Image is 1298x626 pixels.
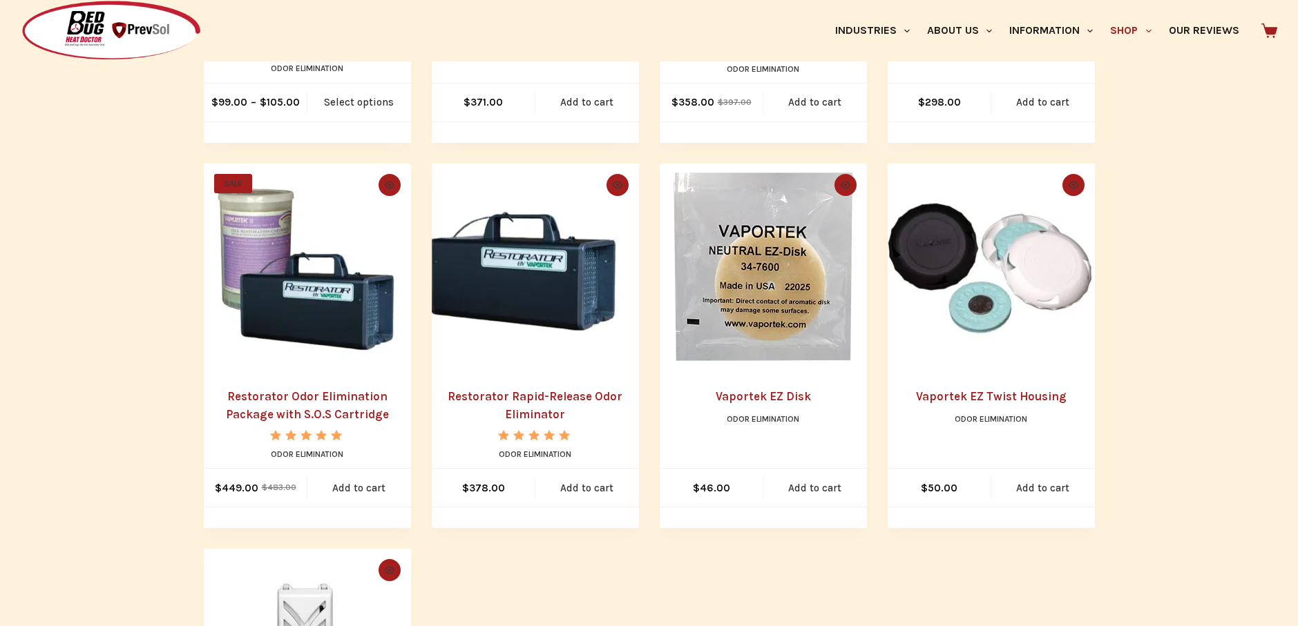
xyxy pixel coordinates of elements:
a: Odor Elimination [271,63,343,73]
span: $ [918,96,925,108]
bdi: 50.00 [921,482,957,494]
span: $ [211,96,218,108]
bdi: 397.00 [718,97,752,107]
a: Add to cart: “Vaportek EZ Disk” [763,469,867,507]
a: Vaportek EZ Disk [716,389,811,403]
a: Add to cart: “Restorator Rapid-Release Odor Eliminator” [535,469,639,507]
picture: EZ-Disk-White1 [660,164,867,371]
span: SALE [214,174,252,193]
button: Open LiveChat chat widget [11,6,53,47]
bdi: 105.00 [260,96,300,108]
div: Rated 5.00 out of 5 [498,430,572,440]
bdi: 378.00 [462,482,505,494]
bdi: 483.00 [262,482,296,492]
span: – [204,84,307,121]
span: $ [693,482,700,494]
img: Vaportek EZ Disk [660,164,867,371]
button: Quick view toggle [607,174,629,196]
a: Add to cart: “Optimum 4000 Odor Elimination Package with Neutral Cartridge” [763,84,867,121]
a: Add to cart: “Optimum 4000 Odor Eliminator” [991,84,1095,121]
span: $ [718,97,723,107]
a: Odor Elimination [727,64,799,74]
a: Odor Elimination [271,449,343,459]
span: Rated out of 5 [270,430,344,472]
bdi: 298.00 [918,96,961,108]
span: $ [262,482,267,492]
button: Quick view toggle [379,174,401,196]
a: Odor Elimination [955,414,1027,424]
span: $ [462,482,469,494]
bdi: 371.00 [464,96,503,108]
button: Quick view toggle [834,174,857,196]
bdi: 449.00 [215,482,258,494]
a: Select options for “All-Natural Odor Control Cartridge” [307,84,411,121]
a: Odor Elimination [499,449,571,459]
a: Vaportek EZ Twist Housing [916,389,1067,403]
a: Restorator Odor Elimination Package with S.O.S Cartridge [204,164,411,371]
a: Odor Elimination [727,414,799,424]
span: Rated out of 5 [498,430,572,472]
a: Add to cart: “Restorator Odor Elimination Package with S.O.S Cartridge” [307,469,411,507]
a: Restorator Odor Elimination Package with S.O.S Cartridge [226,389,389,421]
a: Vaportek EZ Twist Housing [888,164,1095,371]
button: Quick view toggle [379,559,401,581]
bdi: 358.00 [671,96,714,108]
a: Restorator Rapid-Release Odor Eliminator [432,164,639,371]
button: Quick view toggle [1062,174,1085,196]
span: $ [215,482,222,494]
span: $ [464,96,470,108]
span: $ [260,96,267,108]
span: $ [671,96,678,108]
a: Add to cart: “Vaportek EZ Twist Housing” [991,469,1095,507]
div: Rated 5.00 out of 5 [270,430,344,440]
span: $ [921,482,928,494]
a: Add to cart: “Optimum 3000 Dual Air Treatment System Ionizer” [535,84,639,121]
bdi: 99.00 [211,96,247,108]
a: Restorator Rapid-Release Odor Eliminator [448,389,622,421]
bdi: 46.00 [693,482,730,494]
